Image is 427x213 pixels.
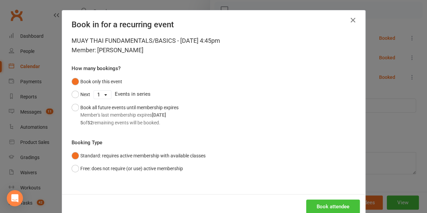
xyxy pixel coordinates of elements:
button: Close [348,15,358,26]
div: Member's last membership expires [80,111,179,119]
div: Open Intercom Messenger [7,190,23,206]
div: MUAY THAI FUNDAMENTALS/BASICS - [DATE] 4:45pm Member: [PERSON_NAME] [72,36,356,55]
button: Next [72,88,90,101]
strong: 5 [80,120,83,125]
button: Standard: requires active membership with available classes [72,149,206,162]
div: of remaining events will be booked. [80,119,179,126]
label: How many bookings? [72,64,121,72]
button: Free: does not require (or use) active membership [72,162,183,175]
button: Book only this event [72,75,122,88]
button: Book all future events until membership expiresMember's last membership expires[DATE]5of52remaini... [72,101,179,129]
strong: [DATE] [152,112,166,118]
strong: 52 [87,120,93,125]
div: Book all future events until membership expires [80,104,179,126]
h4: Book in for a recurring event [72,20,356,29]
label: Booking Type [72,139,102,147]
div: Events in series [72,88,356,101]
